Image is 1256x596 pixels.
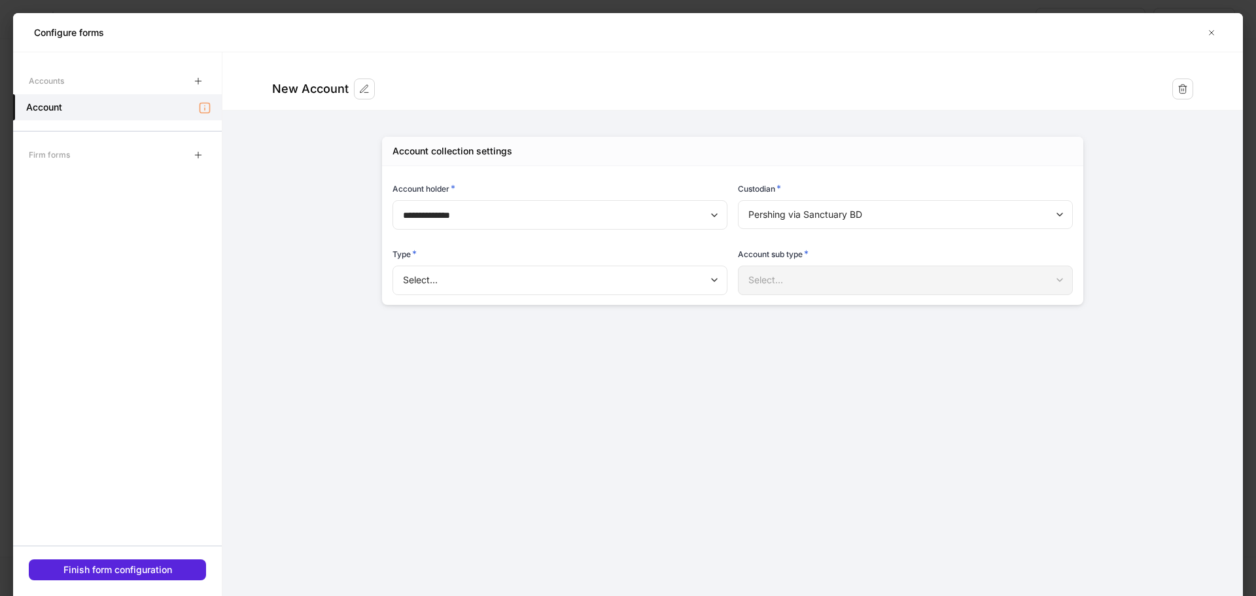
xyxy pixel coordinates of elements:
[738,200,1072,229] div: Pershing via Sanctuary BD
[34,26,104,39] h5: Configure forms
[63,563,172,576] div: Finish form configuration
[392,182,455,195] h6: Account holder
[738,182,781,195] h6: Custodian
[272,81,349,97] div: New Account
[29,69,64,92] div: Accounts
[392,247,417,260] h6: Type
[29,559,206,580] button: Finish form configuration
[392,145,512,158] div: Account collection settings
[392,266,727,294] div: Select...
[29,143,70,166] div: Firm forms
[13,94,222,120] a: Account
[738,266,1072,294] div: Select...
[738,247,809,260] h6: Account sub type
[26,101,62,114] h5: Account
